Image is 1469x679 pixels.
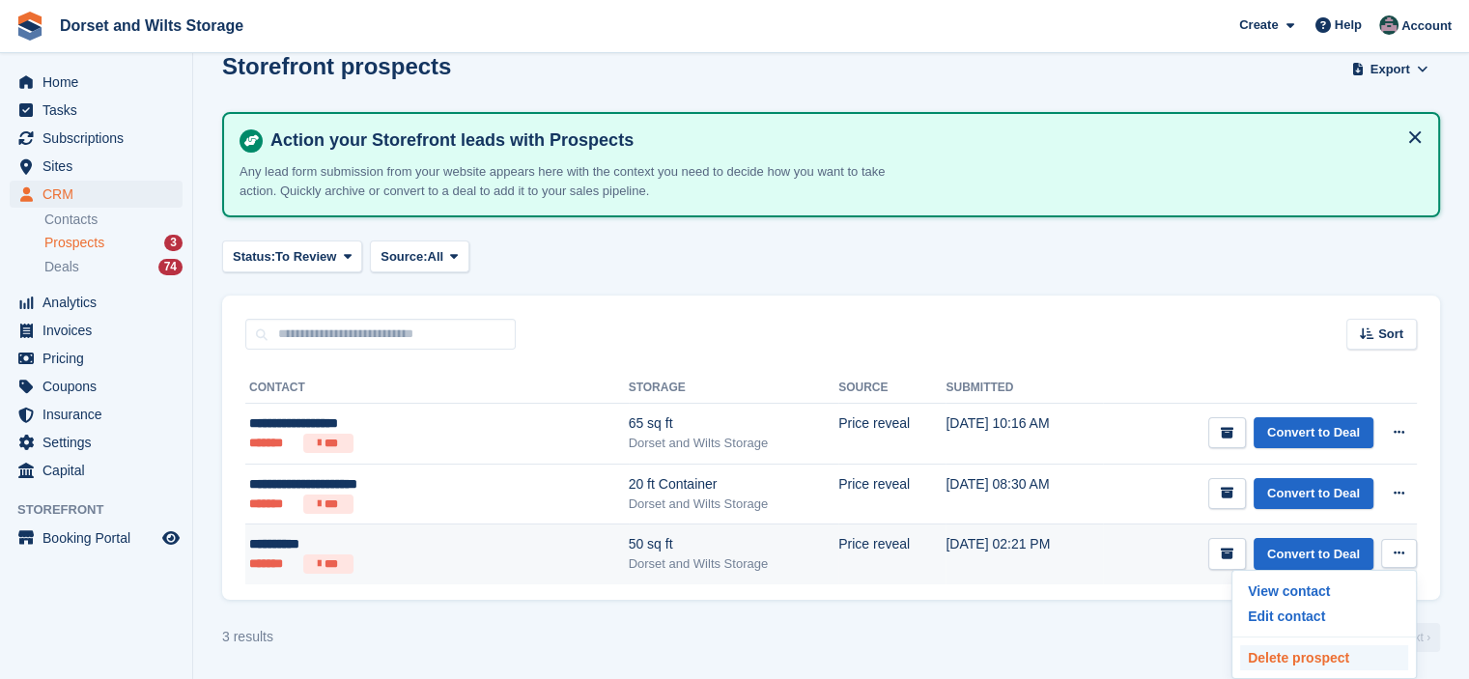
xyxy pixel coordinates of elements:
[52,10,251,42] a: Dorset and Wilts Storage
[838,524,946,584] td: Price reveal
[1254,478,1373,510] a: Convert to Deal
[17,500,192,520] span: Storefront
[838,404,946,465] td: Price reveal
[233,247,275,267] span: Status:
[15,12,44,41] img: stora-icon-8386f47178a22dfd0bd8f6a31ec36ba5ce8667c1dd55bd0f319d3a0aa187defe.svg
[1254,538,1373,570] a: Convert to Deal
[629,554,839,574] div: Dorset and Wilts Storage
[164,235,183,251] div: 3
[10,457,183,484] a: menu
[629,434,839,453] div: Dorset and Wilts Storage
[42,317,158,344] span: Invoices
[42,373,158,400] span: Coupons
[1379,15,1398,35] img: Steph Chick
[245,373,629,404] th: Contact
[1254,417,1373,449] a: Convert to Deal
[222,53,451,79] h1: Storefront prospects
[10,181,183,208] a: menu
[42,69,158,96] span: Home
[159,526,183,550] a: Preview store
[240,162,916,200] p: Any lead form submission from your website appears here with the context you need to decide how y...
[1240,645,1408,670] a: Delete prospect
[10,153,183,180] a: menu
[10,125,183,152] a: menu
[263,129,1423,152] h4: Action your Storefront leads with Prospects
[629,495,839,514] div: Dorset and Wilts Storage
[44,211,183,229] a: Contacts
[10,524,183,552] a: menu
[44,257,183,277] a: Deals 74
[10,289,183,316] a: menu
[44,233,183,253] a: Prospects 3
[10,69,183,96] a: menu
[10,373,183,400] a: menu
[838,373,946,404] th: Source
[158,259,183,275] div: 74
[1401,16,1452,36] span: Account
[629,534,839,554] div: 50 sq ft
[946,373,1102,404] th: Submitted
[629,474,839,495] div: 20 ft Container
[370,240,469,272] button: Source: All
[42,429,158,456] span: Settings
[1240,604,1408,629] a: Edit contact
[629,413,839,434] div: 65 sq ft
[42,181,158,208] span: CRM
[42,457,158,484] span: Capital
[946,524,1102,584] td: [DATE] 02:21 PM
[381,247,427,267] span: Source:
[10,429,183,456] a: menu
[428,247,444,267] span: All
[1240,579,1408,604] a: View contact
[42,97,158,124] span: Tasks
[946,404,1102,465] td: [DATE] 10:16 AM
[44,234,104,252] span: Prospects
[10,401,183,428] a: menu
[1239,15,1278,35] span: Create
[42,401,158,428] span: Insurance
[1370,60,1410,79] span: Export
[10,345,183,372] a: menu
[10,317,183,344] a: menu
[42,524,158,552] span: Booking Portal
[838,464,946,524] td: Price reveal
[1347,53,1432,85] button: Export
[222,627,273,647] div: 3 results
[44,258,79,276] span: Deals
[42,345,158,372] span: Pricing
[42,125,158,152] span: Subscriptions
[946,464,1102,524] td: [DATE] 08:30 AM
[10,97,183,124] a: menu
[42,289,158,316] span: Analytics
[222,240,362,272] button: Status: To Review
[1378,325,1403,344] span: Sort
[1335,15,1362,35] span: Help
[275,247,336,267] span: To Review
[629,373,839,404] th: Storage
[42,153,158,180] span: Sites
